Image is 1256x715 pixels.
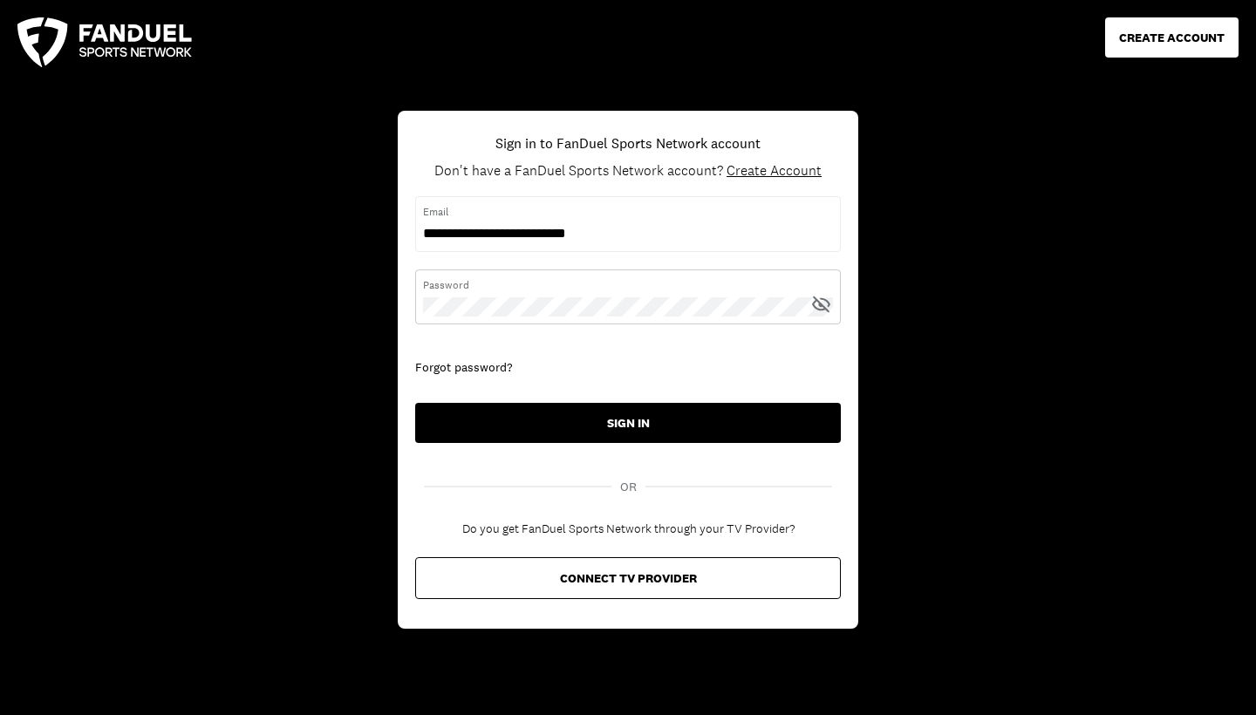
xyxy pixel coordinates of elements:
[1105,17,1239,58] button: CREATE ACCOUNT
[415,557,841,599] button: CONNECT TV PROVIDER
[462,522,795,537] div: Do you get FanDuel Sports Network through your TV Provider?
[423,277,833,293] span: Password
[495,133,761,153] h1: Sign in to FanDuel Sports Network account
[727,161,822,180] span: Create Account
[423,204,833,220] span: Email
[415,359,841,377] div: Forgot password?
[620,478,637,496] span: OR
[415,403,841,443] button: SIGN IN
[434,162,822,179] div: Don't have a FanDuel Sports Network account?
